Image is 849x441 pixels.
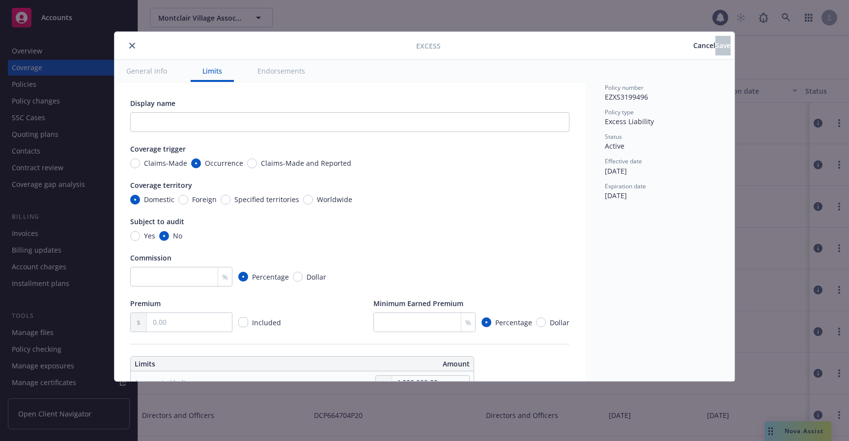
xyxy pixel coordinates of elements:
span: Worldwide [317,194,352,205]
span: Included [252,318,281,327]
button: General info [114,60,179,82]
span: Coverage territory [130,181,192,190]
span: [DATE] [605,166,627,176]
span: Claims-Made [144,158,187,168]
div: Aggregate Limit [135,378,186,388]
input: Dollar [293,272,303,282]
input: Claims-Made and Reported [247,158,257,168]
input: Percentage [481,317,491,327]
input: No [159,231,169,241]
button: Save [715,36,731,55]
span: No [173,231,182,241]
span: Display name [130,99,175,108]
span: Excess Liability [605,117,654,126]
span: Claims-Made and Reported [261,158,351,168]
span: Percentage [495,317,532,328]
span: Occurrence [205,158,243,168]
span: Active [605,141,624,151]
span: Expiration date [605,182,646,190]
span: Policy number [605,83,644,92]
th: Limits [131,357,268,371]
span: Premium [130,299,161,308]
input: Claims-Made [130,158,140,168]
span: Subject to audit [130,217,184,226]
button: Endorsements [246,60,317,82]
span: Status [605,132,622,141]
input: 0.00 [147,313,232,332]
input: Domestic [130,195,140,205]
span: Coverage trigger [130,144,186,154]
span: % [465,317,471,328]
span: Dollar [550,317,569,328]
span: Cancel [693,41,715,50]
input: Yes [130,231,140,241]
th: Amount [306,357,474,371]
input: Foreign [178,195,188,205]
span: Dollar [307,272,326,282]
span: Percentage [252,272,289,282]
span: Effective date [605,157,642,165]
span: Commission [130,253,171,262]
input: Dollar [536,317,546,327]
span: Domestic [144,194,174,205]
span: Policy type [605,108,634,116]
button: close [126,40,138,52]
span: % [222,272,228,282]
span: EZXS3199496 [605,92,648,102]
span: Excess [416,41,441,51]
span: [DATE] [605,191,627,200]
input: Occurrence [191,158,201,168]
span: Specified territories [234,194,299,205]
span: Minimum Earned Premium [373,299,463,308]
span: Yes [144,231,155,241]
button: Limits [191,60,234,82]
input: Specified territories [221,195,230,205]
button: Cancel [693,36,715,55]
input: 0.00 [392,376,469,389]
input: Worldwide [303,195,313,205]
span: Save [715,41,731,50]
span: Foreign [192,194,217,205]
input: Percentage [238,272,248,282]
